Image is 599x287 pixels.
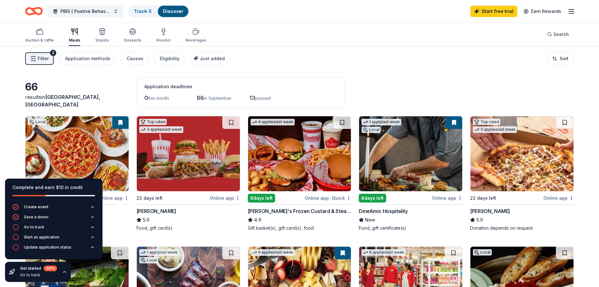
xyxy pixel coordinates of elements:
[25,4,43,19] a: Home
[98,194,129,202] div: Online app
[473,249,492,255] div: Local
[139,257,158,263] div: Local
[248,207,352,215] div: [PERSON_NAME]'s Frozen Custard & Steakburgers
[542,28,574,41] button: Search
[365,216,375,224] span: New
[38,55,49,62] span: Filter
[255,95,271,101] span: passed
[13,224,95,234] button: Go to track
[359,207,408,215] div: DineAmic Hospitality
[128,5,189,18] button: Track· 5Discover
[24,215,49,220] div: Save a donor
[95,38,109,43] div: Snacks
[25,94,100,108] span: in
[359,116,463,231] a: Image for DineAmic Hospitality1 applylast weekLocal8days leftOnline appDineAmic HospitalityNewFoo...
[13,214,95,224] button: Save a donor
[251,119,295,125] div: 4 applies last week
[560,55,568,62] span: Sort
[553,31,569,38] span: Search
[210,194,240,202] div: Online app
[156,25,170,46] button: Alcohol
[25,25,54,46] button: Auction & raffle
[25,94,100,108] span: [GEOGRAPHIC_DATA], [GEOGRAPHIC_DATA]
[20,273,57,278] div: Go to track
[136,116,240,231] a: Image for Portillo'sTop rated3 applieslast week22 days leftOnline app[PERSON_NAME]5.0Food, gift c...
[330,196,331,201] span: •
[248,194,275,203] div: 6 days left
[470,116,574,191] img: Image for Casey's
[473,119,500,125] div: Top rated
[25,52,54,65] button: Filter2
[139,249,179,256] div: 1 apply last week
[432,194,463,202] div: Online app
[139,126,183,133] div: 3 applies last week
[204,95,232,101] span: in September
[24,235,59,240] div: Start an application
[13,244,95,254] button: Update application status
[543,194,574,202] div: Online app
[25,38,54,43] div: Auction & raffle
[124,38,141,43] div: Desserts
[248,116,352,231] a: Image for Freddy's Frozen Custard & Steakburgers4 applieslast week6days leftOnline app•Quick[PERS...
[24,204,48,210] div: Create event
[470,207,510,215] div: [PERSON_NAME]
[28,119,47,125] div: Local
[25,116,129,231] a: Image for Ala Carte EntertainmentLocal8days leftOnline appAla Carte EntertainmentNew1 $25-gift card
[65,55,110,62] div: Application methods
[362,119,401,125] div: 1 apply last week
[44,266,57,271] div: 40 %
[60,8,111,15] span: PBIS ( Postive Behavior Interventions)
[136,207,176,215] div: [PERSON_NAME]
[25,116,129,191] img: Image for Ala Carte Entertainment
[359,116,462,191] img: Image for DineAmic Hospitality
[153,52,185,65] button: Eligibility
[148,95,169,101] span: this month
[24,245,71,250] div: Update application status
[25,93,129,108] div: results
[139,119,167,125] div: Top rated
[473,126,517,133] div: 3 applies last week
[136,194,163,202] div: 22 days left
[186,25,206,46] button: Beverages
[190,52,230,65] button: Just added
[59,52,115,65] button: Application methods
[160,55,180,62] div: Eligibility
[124,25,141,46] button: Desserts
[305,194,351,202] div: Online app Quick
[359,225,463,231] div: Food, gift certificate(s)
[127,55,143,62] div: Causes
[69,25,80,46] button: Meals
[25,81,129,93] div: 66
[248,116,351,191] img: Image for Freddy's Frozen Custard & Steakburgers
[470,225,574,231] div: Donation depends on request
[547,52,574,65] button: Sort
[120,52,148,65] button: Causes
[69,38,80,43] div: Meals
[144,83,337,90] div: Application deadlines
[156,38,170,43] div: Alcohol
[136,225,240,231] div: Food, gift card(s)
[143,216,149,224] span: 5.0
[134,9,152,14] a: Track· 5
[520,6,565,17] a: Earn Rewards
[20,266,57,271] div: Get started
[13,204,95,214] button: Create event
[48,5,123,18] button: PBIS ( Postive Behavior Interventions)
[362,127,380,133] div: Local
[470,194,496,202] div: 22 days left
[24,225,44,230] div: Go to track
[254,216,261,224] span: 4.6
[470,116,574,231] a: Image for Casey'sTop rated3 applieslast week22 days leftOnline app[PERSON_NAME]5.0Donation depend...
[476,216,483,224] span: 5.0
[13,234,95,244] button: Start an application
[144,95,148,101] span: 0
[470,6,517,17] a: Start free trial
[249,95,255,101] span: 13
[95,25,109,46] button: Snacks
[359,194,386,203] div: 8 days left
[186,38,206,43] div: Beverages
[137,116,240,191] img: Image for Portillo's
[163,9,183,14] a: Discover
[362,249,406,256] div: 6 applies last week
[50,50,56,56] div: 2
